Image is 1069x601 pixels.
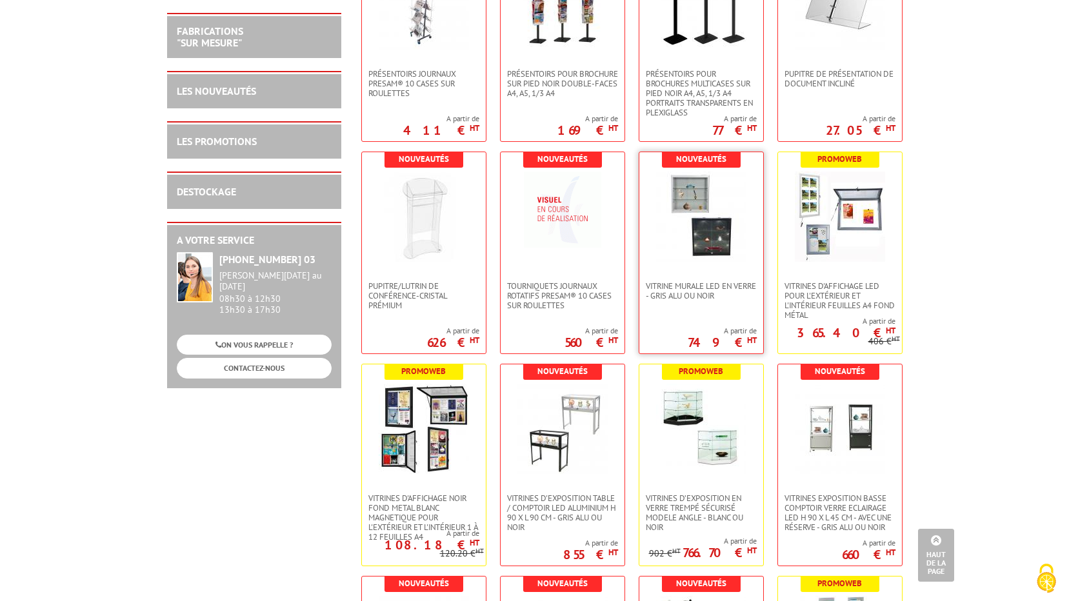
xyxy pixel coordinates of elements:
[401,366,446,377] b: Promoweb
[403,113,479,124] span: A partir de
[688,339,757,346] p: 749 €
[399,153,449,164] b: Nouveautés
[842,551,895,558] p: 660 €
[646,493,757,532] span: VITRINES D’EXPOSITION EN VERRE TREMPÉ SÉCURISÉ MODELE ANGLE - BLANC OU NOIR
[817,578,862,589] b: Promoweb
[712,113,757,124] span: A partir de
[747,335,757,346] sup: HT
[557,113,618,124] span: A partir de
[649,549,681,558] p: 902 €
[177,25,243,49] a: FABRICATIONS"Sur Mesure"
[683,549,757,557] p: 766.70 €
[362,69,486,98] a: Présentoirs journaux Presam® 10 cases sur roulettes
[747,545,757,556] sup: HT
[817,153,862,164] b: Promoweb
[427,326,479,336] span: A partir de
[368,493,479,542] span: VITRINES D'AFFICHAGE NOIR FOND METAL BLANC MAGNETIQUE POUR L'EXTÉRIEUR ET L'INTÉRIEUR 1 À 12 FEUI...
[501,281,624,310] a: Tourniquets journaux rotatifs Presam® 10 cases sur roulettes
[649,536,757,546] span: A partir de
[524,172,601,248] img: Pas de visuel
[886,547,895,558] sup: HT
[507,493,618,532] span: Vitrines d'exposition table / comptoir LED Aluminium H 90 x L 90 cm - Gris Alu ou Noir
[918,529,954,582] a: Haut de la page
[177,358,332,378] a: CONTACTEZ-NOUS
[778,493,902,532] a: VITRINES EXPOSITION BASSE COMPTOIR VERRE ECLAIRAGE LED H 90 x L 45 CM - AVEC UNE RÉSERVE - GRIS A...
[656,172,746,262] img: Vitrine Murale LED en verre - GRIS ALU OU NOIR
[797,329,895,337] p: 365.40 €
[868,337,900,346] p: 406 €
[440,549,484,558] p: 120.20 €
[784,69,895,88] span: Pupitre de présentation de document incliné
[815,366,865,377] b: Nouveautés
[177,84,256,97] a: LES NOUVEAUTÉS
[656,384,746,474] img: VITRINES D’EXPOSITION EN VERRE TREMPÉ SÉCURISÉ MODELE ANGLE - BLANC OU NOIR
[368,281,479,310] span: Pupitre/Lutrin de conférence-Cristal Prémium
[842,538,895,548] span: A partir de
[784,281,895,320] span: Vitrines d'affichage LED pour l'extérieur et l'intérieur feuilles A4 fond métal
[608,123,618,133] sup: HT
[784,493,895,532] span: VITRINES EXPOSITION BASSE COMPTOIR VERRE ECLAIRAGE LED H 90 x L 45 CM - AVEC UNE RÉSERVE - GRIS A...
[368,69,479,98] span: Présentoirs journaux Presam® 10 cases sur roulettes
[795,172,885,262] img: Vitrines d'affichage LED pour l'extérieur et l'intérieur feuilles A4 fond métal
[886,123,895,133] sup: HT
[379,384,469,474] img: VITRINES D'AFFICHAGE NOIR FOND METAL BLANC MAGNETIQUE POUR L'EXTÉRIEUR ET L'INTÉRIEUR 1 À 12 FEUI...
[826,126,895,134] p: 27.05 €
[826,113,895,124] span: A partir de
[501,493,624,532] a: Vitrines d'exposition table / comptoir LED Aluminium H 90 x L 90 cm - Gris Alu ou Noir
[712,126,757,134] p: 77 €
[676,578,726,589] b: Nouveautés
[399,578,449,589] b: Nouveautés
[892,334,900,343] sup: HT
[639,281,763,300] a: Vitrine Murale LED en verre - GRIS ALU OU NOIR
[470,123,479,133] sup: HT
[1030,562,1063,595] img: Cookies (fenêtre modale)
[507,281,618,310] span: Tourniquets journaux rotatifs Presam® 10 cases sur roulettes
[219,270,332,292] div: [PERSON_NAME][DATE] au [DATE]
[886,325,895,336] sup: HT
[778,281,902,320] a: Vitrines d'affichage LED pour l'extérieur et l'intérieur feuilles A4 fond métal
[672,546,681,555] sup: HT
[177,135,257,148] a: LES PROMOTIONS
[501,69,624,98] a: Présentoirs pour brochure sur pied NOIR double-faces A4, A5, 1/3 A4
[362,493,486,542] a: VITRINES D'AFFICHAGE NOIR FOND METAL BLANC MAGNETIQUE POUR L'EXTÉRIEUR ET L'INTÉRIEUR 1 À 12 FEUI...
[679,366,723,377] b: Promoweb
[646,281,757,300] span: Vitrine Murale LED en verre - GRIS ALU OU NOIR
[475,546,484,555] sup: HT
[537,578,588,589] b: Nouveautés
[778,69,902,88] a: Pupitre de présentation de document incliné
[639,493,763,532] a: VITRINES D’EXPOSITION EN VERRE TREMPÉ SÉCURISÉ MODELE ANGLE - BLANC OU NOIR
[1024,557,1069,601] button: Cookies (fenêtre modale)
[537,366,588,377] b: Nouveautés
[778,316,895,326] span: A partir de
[608,547,618,558] sup: HT
[470,537,479,548] sup: HT
[676,153,726,164] b: Nouveautés
[537,153,588,164] b: Nouveautés
[177,235,332,246] h2: A votre service
[688,326,757,336] span: A partir de
[563,551,618,558] p: 855 €
[646,69,757,117] span: Présentoirs pour brochures multicases sur pied NOIR A4, A5, 1/3 A4 Portraits transparents en plex...
[507,69,618,98] span: Présentoirs pour brochure sur pied NOIR double-faces A4, A5, 1/3 A4
[608,335,618,346] sup: HT
[177,252,213,302] img: widget-service.jpg
[362,281,486,310] a: Pupitre/Lutrin de conférence-Cristal Prémium
[639,69,763,117] a: Présentoirs pour brochures multicases sur pied NOIR A4, A5, 1/3 A4 Portraits transparents en plex...
[177,185,236,198] a: DESTOCKAGE
[517,384,608,474] img: Vitrines d'exposition table / comptoir LED Aluminium H 90 x L 90 cm - Gris Alu ou Noir
[219,253,315,266] strong: [PHONE_NUMBER] 03
[427,339,479,346] p: 626 €
[219,270,332,315] div: 08h30 à 12h30 13h30 à 17h30
[564,326,618,336] span: A partir de
[747,123,757,133] sup: HT
[362,528,479,538] span: A partir de
[470,335,479,346] sup: HT
[385,541,479,549] p: 108.18 €
[564,339,618,346] p: 560 €
[557,126,618,134] p: 169 €
[563,538,618,548] span: A partir de
[177,335,332,355] a: ON VOUS RAPPELLE ?
[403,126,479,134] p: 411 €
[379,172,469,262] img: Pupitre/Lutrin de conférence-Cristal Prémium
[795,384,885,474] img: VITRINES EXPOSITION BASSE COMPTOIR VERRE ECLAIRAGE LED H 90 x L 45 CM - AVEC UNE RÉSERVE - GRIS A...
